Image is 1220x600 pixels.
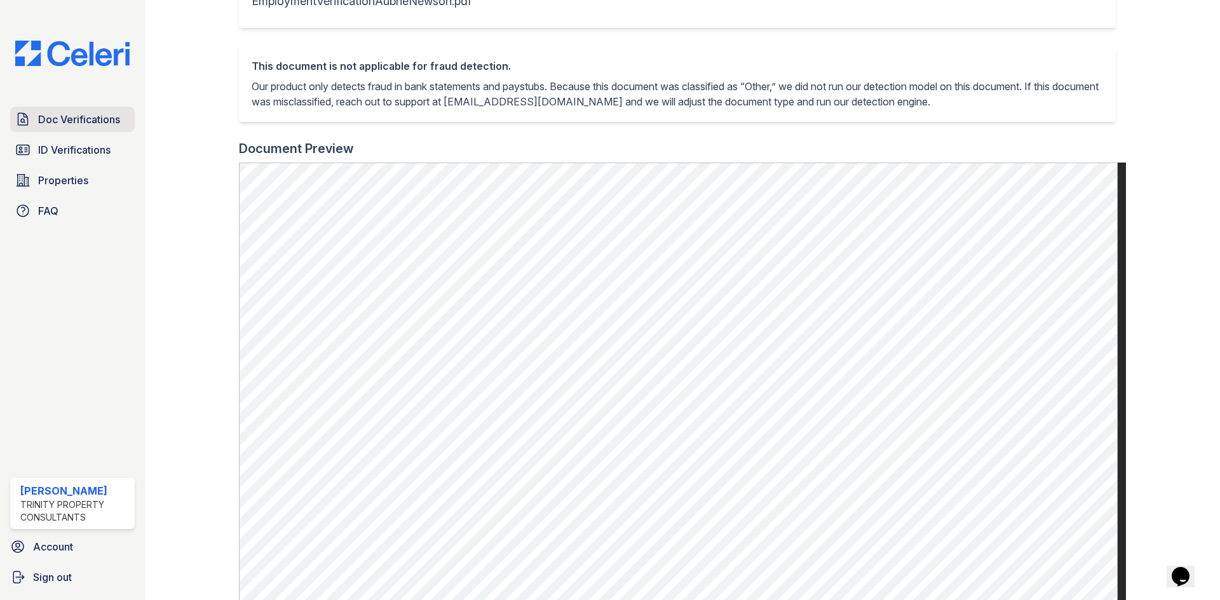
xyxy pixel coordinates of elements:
[20,483,130,498] div: [PERSON_NAME]
[10,198,135,223] a: FAQ
[252,79,1103,109] p: Our product only detects fraud in bank statements and paystubs. Because this document was classif...
[38,112,120,127] span: Doc Verifications
[33,539,73,554] span: Account
[252,58,1103,74] div: This document is not applicable for fraud detection.
[5,41,140,66] img: CE_Logo_Blue-a8612792a0a2168367f1c8372b55b34899dd931a85d93a1a3d3e32e68fde9ad4.png
[38,203,58,218] span: FAQ
[5,534,140,559] a: Account
[5,564,140,590] a: Sign out
[1167,549,1207,587] iframe: chat widget
[10,168,135,193] a: Properties
[239,140,354,157] div: Document Preview
[10,137,135,163] a: ID Verifications
[20,498,130,524] div: Trinity Property Consultants
[38,173,88,188] span: Properties
[33,570,72,585] span: Sign out
[10,107,135,132] a: Doc Verifications
[38,142,111,157] span: ID Verifications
